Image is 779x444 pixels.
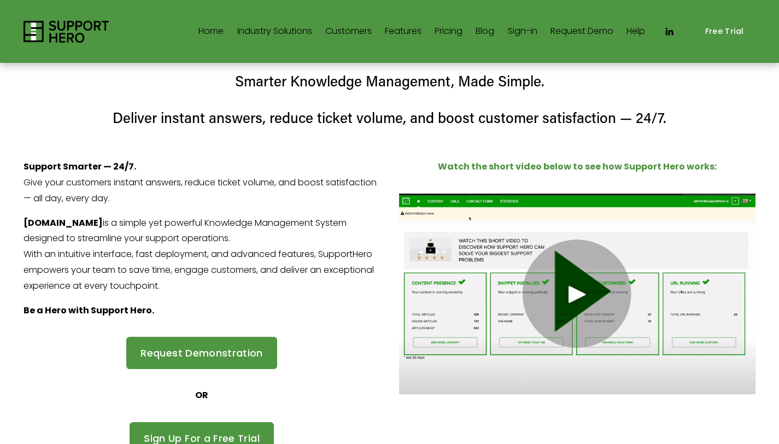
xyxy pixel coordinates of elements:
h4: Deliver instant answers, reduce ticket volume, and boost customer satisfaction — 24/7. [24,108,756,128]
a: Request Demonstration [126,337,278,369]
a: LinkedIn [664,26,675,37]
img: Support Hero [24,21,109,43]
a: Pricing [435,23,462,40]
a: Help [626,23,645,40]
a: Sign-in [508,23,537,40]
a: Customers [325,23,372,40]
span: Industry Solutions [237,24,312,39]
a: Free Trial [693,19,755,44]
a: Home [198,23,224,40]
strong: Support Smarter — 24/7. [24,160,136,173]
a: Blog [476,23,494,40]
strong: Watch the short video below to see how Support Hero works: [438,160,717,173]
p: Give your customers instant answers, reduce ticket volume, and boost satisfaction — all day, ever... [24,159,380,206]
a: folder dropdown [237,23,312,40]
h4: Smarter Knowledge Management, Made Simple. [24,72,756,91]
strong: Be a Hero with Support Hero. [24,304,154,317]
a: Request Demo [550,23,613,40]
div: Play [564,281,590,307]
p: is a simple yet powerful Knowledge Management System designed to streamline your support operatio... [24,215,380,294]
strong: [DOMAIN_NAME] [24,217,103,229]
a: Features [385,23,421,40]
strong: OR [195,389,208,401]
